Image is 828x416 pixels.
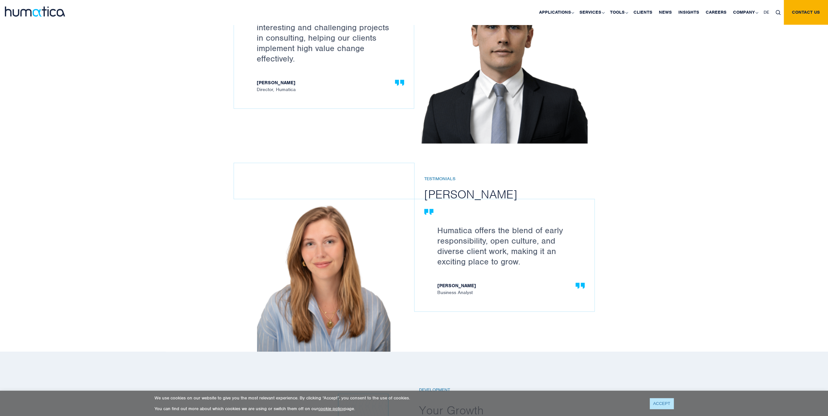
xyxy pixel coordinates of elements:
[155,406,642,411] p: You can find out more about which cookies we are using or switch them off on our page.
[424,176,604,182] h6: Testimonials
[5,7,65,17] img: logo
[257,80,398,92] span: Director, Humatica
[318,406,344,411] a: cookie policy
[257,80,398,87] strong: [PERSON_NAME]
[257,199,390,352] img: Careers
[155,395,642,401] p: We use cookies on our website to give you the most relevant experience. By clicking “Accept”, you...
[764,9,769,15] span: DE
[650,398,673,409] a: ACCEPT
[419,387,595,393] h6: Development
[437,283,578,290] strong: [PERSON_NAME]
[257,12,398,64] p: We tackle some of the most interesting and challenging projects in consulting, helping our client...
[437,283,578,295] span: Business Analyst
[776,10,780,15] img: search_icon
[437,225,578,267] p: Humatica offers the blend of early responsibility, open culture, and diverse client work, making ...
[424,187,604,202] h2: [PERSON_NAME]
